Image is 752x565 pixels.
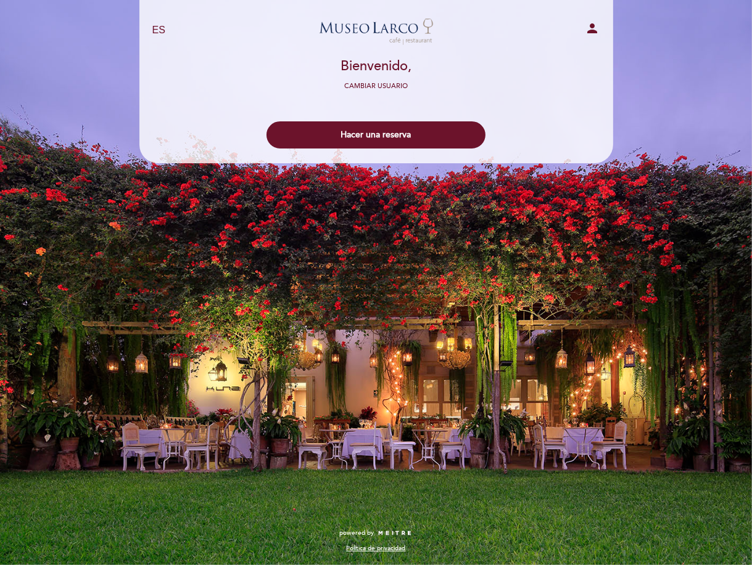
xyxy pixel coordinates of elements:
h2: Bienvenido, [341,59,411,74]
a: Política de privacidad [346,544,405,553]
i: person [585,21,600,36]
button: person [585,21,600,40]
a: powered by [340,529,413,537]
a: Museo [PERSON_NAME][GEOGRAPHIC_DATA] - Restaurant [299,14,453,47]
img: MEITRE [378,530,413,537]
button: Cambiar usuario [341,81,411,92]
span: powered by [340,529,374,537]
button: Hacer una reserva [267,121,485,148]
